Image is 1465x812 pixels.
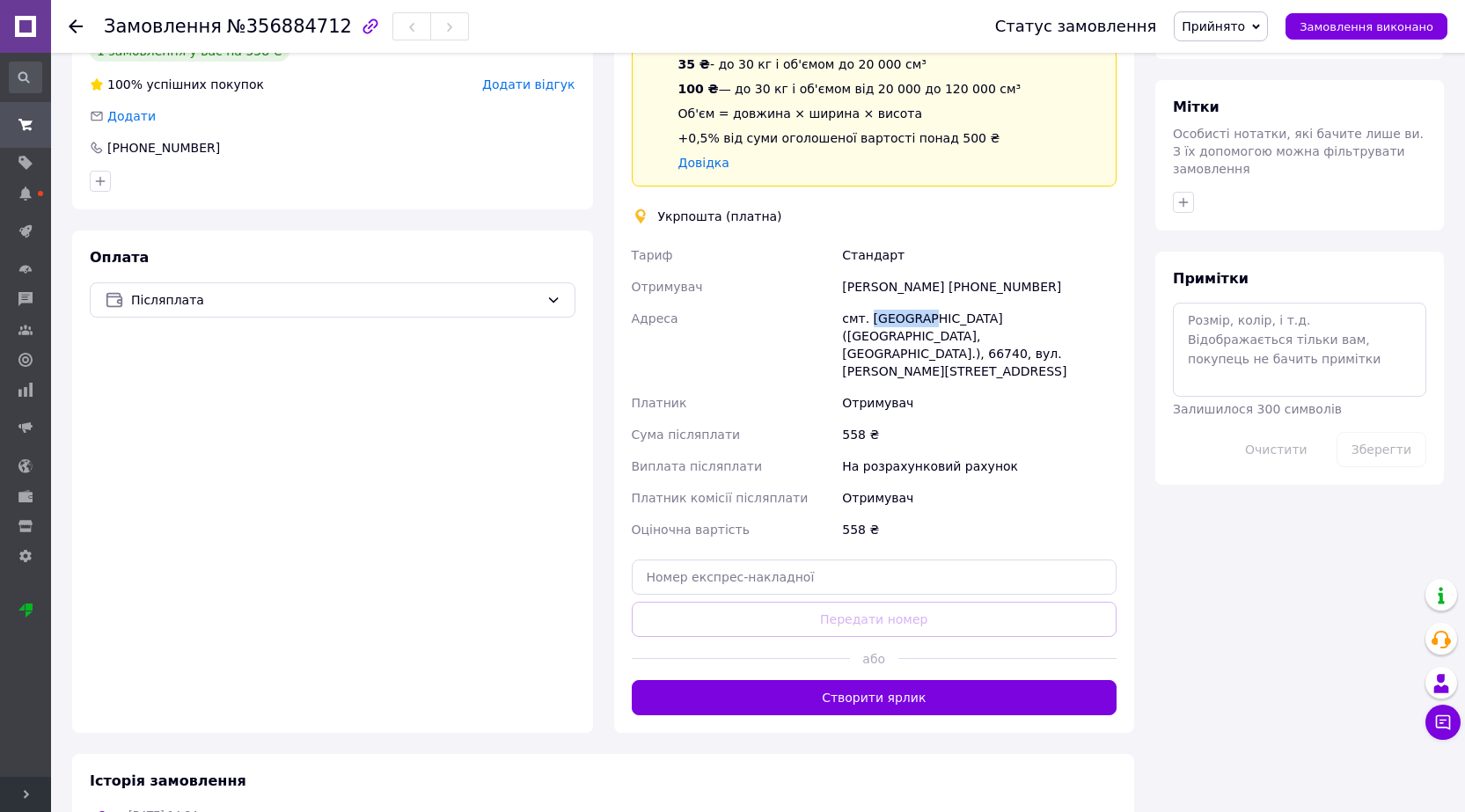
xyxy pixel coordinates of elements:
div: — до 30 кг і об'ємом від 20 000 до 120 000 см³ [678,80,1022,98]
span: 100 ₴ [678,82,719,96]
span: Оціночна вартість [632,523,750,537]
button: Чат з покупцем [1425,705,1461,740]
span: або [850,650,898,668]
div: [PERSON_NAME] [PHONE_NUMBER] [839,271,1120,303]
span: №356884712 [227,16,352,37]
div: 558 ₴ [839,419,1120,450]
div: Отримувач [839,482,1120,514]
span: Особисті нотатки, які бачите лише ви. З їх допомогою можна фільтрувати замовлення [1173,127,1424,176]
span: Примітки [1173,270,1249,287]
div: Статус замовлення [995,18,1157,35]
div: Укрпошта (платна) [654,208,787,225]
a: Довідка [678,156,729,170]
span: Адреса [632,311,678,326]
span: Оплата [90,249,149,266]
div: Повернутися назад [69,18,83,35]
span: Додати [107,109,156,123]
span: Прийнято [1182,19,1245,33]
span: Сума післяплати [632,428,741,442]
div: На розрахунковий рахунок [839,450,1120,482]
span: 100% [107,77,143,91]
div: 558 ₴ [839,514,1120,545]
div: Стандарт [839,239,1120,271]
div: успішних покупок [90,76,264,93]
div: +0,5% від суми оголошеної вартості понад 500 ₴ [678,129,1022,147]
span: Додати відгук [482,77,575,91]
button: Створити ярлик [632,680,1117,715]
button: Замовлення виконано [1286,13,1447,40]
div: Отримувач [839,387,1120,419]
span: Платник комісії післяплати [632,491,809,505]
div: Об'єм = довжина × ширина × висота [678,105,1022,122]
div: [PHONE_NUMBER] [106,139,222,157]
span: Замовлення [104,16,222,37]
span: Виплата післяплати [632,459,763,473]
span: Історія замовлення [90,772,246,789]
span: Мітки [1173,99,1220,115]
span: Платник [632,396,687,410]
span: Тариф [632,248,673,262]
span: Залишилося 300 символів [1173,402,1342,416]
span: 35 ₴ [678,57,710,71]
span: Замовлення виконано [1300,20,1433,33]
span: Післяплата [131,290,539,310]
span: Отримувач [632,280,703,294]
div: смт. [GEOGRAPHIC_DATA] ([GEOGRAPHIC_DATA], [GEOGRAPHIC_DATA].), 66740, вул. [PERSON_NAME][STREET_... [839,303,1120,387]
div: - до 30 кг і об'ємом до 20 000 см³ [678,55,1022,73]
input: Номер експрес-накладної [632,560,1117,595]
